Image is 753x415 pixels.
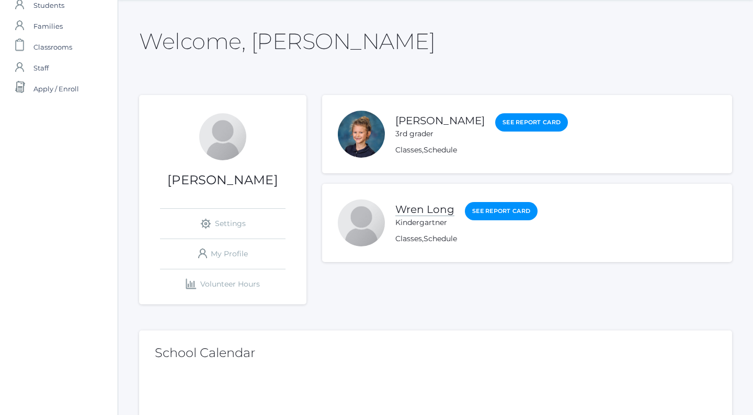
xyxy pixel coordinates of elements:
a: See Report Card [495,113,568,132]
a: Schedule [424,234,457,243]
a: My Profile [160,239,286,269]
a: Classes [395,145,422,155]
div: , [395,233,538,244]
span: Apply / Enroll [33,78,79,99]
div: Kindergartner [395,217,454,228]
a: Classes [395,234,422,243]
h2: School Calendar [155,346,716,360]
a: Schedule [424,145,457,155]
span: Staff [33,57,49,78]
div: 3rd grader [395,128,485,139]
div: , [395,145,568,156]
div: Idella Long [338,111,385,158]
div: Wren Long [338,199,385,246]
a: See Report Card [465,202,538,220]
h1: [PERSON_NAME] [139,173,306,187]
div: Stephen Long [199,113,246,160]
span: Classrooms [33,37,72,57]
h2: Welcome, [PERSON_NAME] [139,29,435,53]
a: Wren Long [395,203,454,216]
a: Volunteer Hours [160,269,286,299]
span: Families [33,16,63,37]
a: [PERSON_NAME] [395,114,485,127]
a: Settings [160,209,286,239]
